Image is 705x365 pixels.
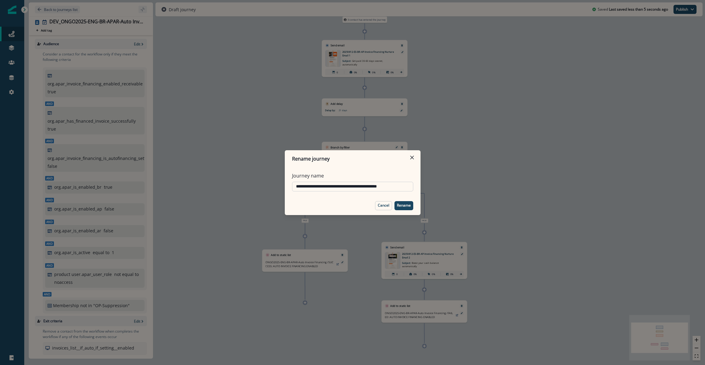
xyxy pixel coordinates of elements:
[407,153,417,162] button: Close
[397,203,411,207] p: Rename
[378,203,389,207] p: Cancel
[375,201,392,210] button: Cancel
[292,172,324,179] p: Journey name
[394,201,413,210] button: Rename
[292,155,330,162] p: Rename journey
